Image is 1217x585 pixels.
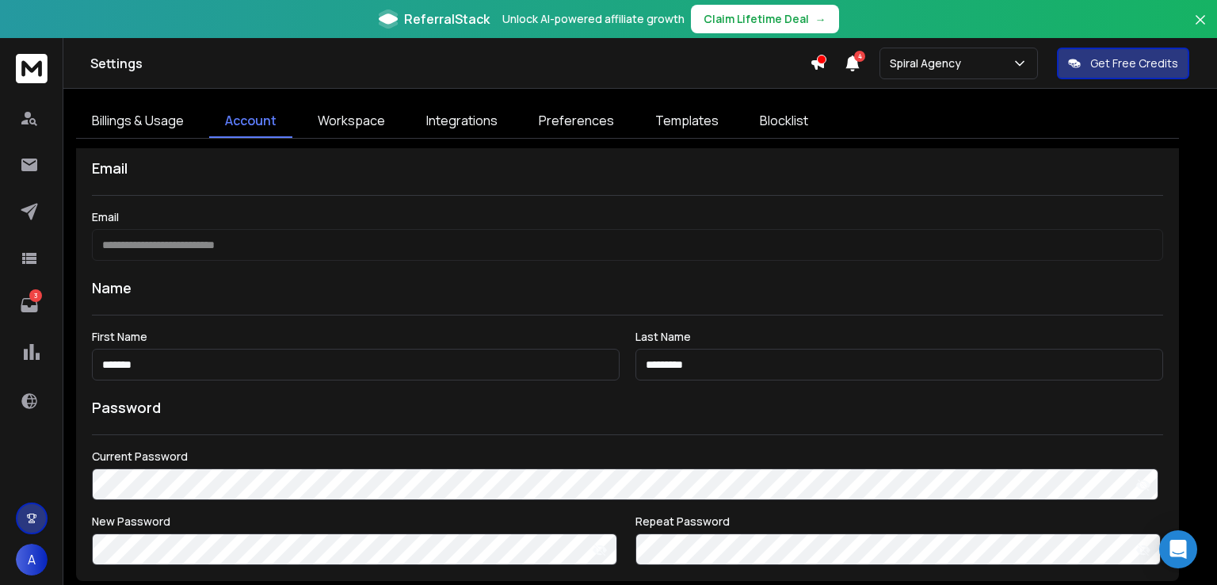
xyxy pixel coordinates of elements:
button: Get Free Credits [1057,48,1189,79]
p: 3 [29,289,42,302]
h1: Password [92,396,161,419]
a: Account [209,105,292,138]
label: Last Name [635,331,1163,342]
label: Email [92,212,1163,223]
p: Unlock AI-powered affiliate growth [502,11,685,27]
button: A [16,544,48,575]
span: → [815,11,826,27]
label: New Password [92,516,620,527]
p: Get Free Credits [1090,55,1178,71]
a: Integrations [410,105,513,138]
label: Repeat Password [635,516,1163,527]
button: Close banner [1190,10,1211,48]
a: Workspace [302,105,401,138]
span: 4 [854,51,865,62]
button: Claim Lifetime Deal→ [691,5,839,33]
div: Open Intercom Messenger [1159,530,1197,568]
label: Current Password [92,451,1163,462]
p: Spiral Agency [890,55,967,71]
a: 3 [13,289,45,321]
a: Preferences [523,105,630,138]
a: Billings & Usage [76,105,200,138]
label: First Name [92,331,620,342]
h1: Settings [90,54,810,73]
a: Blocklist [744,105,824,138]
h1: Email [92,157,1163,179]
h1: Name [92,277,1163,299]
a: Templates [639,105,734,138]
span: ReferralStack [404,10,490,29]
